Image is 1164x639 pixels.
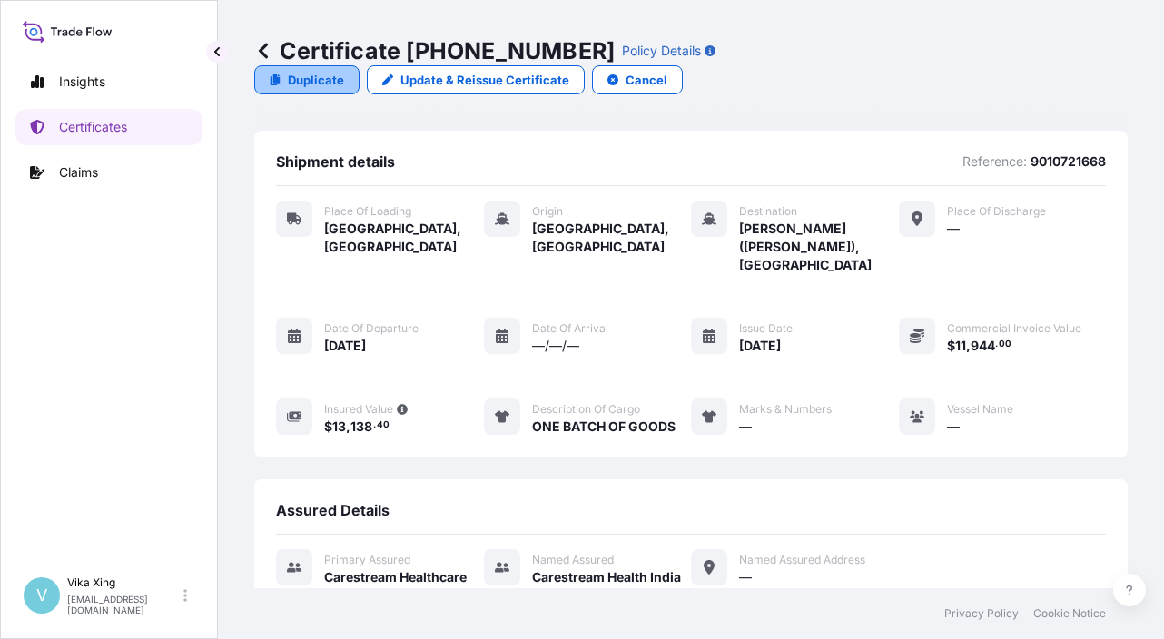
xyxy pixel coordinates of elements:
p: Duplicate [288,71,344,89]
span: . [995,341,998,348]
span: — [947,220,960,238]
a: Certificates [15,109,202,145]
a: Insights [15,64,202,100]
span: . [373,422,376,428]
span: Description of cargo [532,402,640,417]
span: Place of discharge [947,204,1046,219]
p: Update & Reissue Certificate [400,71,569,89]
span: , [346,420,350,433]
a: Privacy Policy [944,606,1019,621]
p: 9010721668 [1031,152,1106,171]
span: Date of arrival [532,321,608,336]
p: Claims [59,163,98,182]
span: [PERSON_NAME] ([PERSON_NAME]), [GEOGRAPHIC_DATA] [739,220,899,274]
button: Cancel [592,65,683,94]
span: [DATE] [739,337,781,355]
a: Duplicate [254,65,360,94]
span: Vessel Name [947,402,1013,417]
p: Vika Xing [67,575,180,590]
span: Origin [532,204,563,219]
span: Named Assured Address [739,553,865,567]
a: Update & Reissue Certificate [367,65,585,94]
a: Claims [15,154,202,191]
p: [EMAIL_ADDRESS][DOMAIN_NAME] [67,594,180,615]
span: — [739,568,752,586]
span: Place of Loading [324,204,411,219]
span: [GEOGRAPHIC_DATA], [GEOGRAPHIC_DATA] [324,220,484,256]
span: Shipment details [276,152,395,171]
span: Primary assured [324,553,410,567]
span: , [966,339,971,352]
p: Policy Details [622,42,701,60]
span: [GEOGRAPHIC_DATA], [GEOGRAPHIC_DATA] [532,220,692,256]
span: Issue Date [739,321,793,336]
span: Destination [739,204,797,219]
span: 11 [955,339,966,352]
p: Certificates [59,118,127,136]
span: V [36,586,47,605]
span: Date of departure [324,321,419,336]
span: Marks & Numbers [739,402,832,417]
span: Carestream Healthcare International Company Limited [324,568,484,623]
span: Insured Value [324,402,393,417]
p: Reference: [962,152,1027,171]
span: $ [324,420,332,433]
span: Carestream Health India Private Limited [532,568,692,605]
span: $ [947,339,955,352]
a: Cookie Notice [1033,606,1106,621]
span: 00 [999,341,1011,348]
span: Named Assured [532,553,614,567]
p: Cancel [626,71,667,89]
span: Commercial Invoice Value [947,321,1081,336]
span: — [947,418,960,436]
span: 40 [377,422,390,428]
span: —/—/— [532,337,579,355]
span: [DATE] [324,337,366,355]
p: Insights [59,73,105,91]
span: 13 [332,420,346,433]
p: Certificate [PHONE_NUMBER] [254,36,615,65]
span: — [739,418,752,436]
span: 138 [350,420,372,433]
span: 944 [971,339,995,352]
span: Assured Details [276,501,390,519]
span: ONE BATCH OF GOODS [532,418,676,436]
